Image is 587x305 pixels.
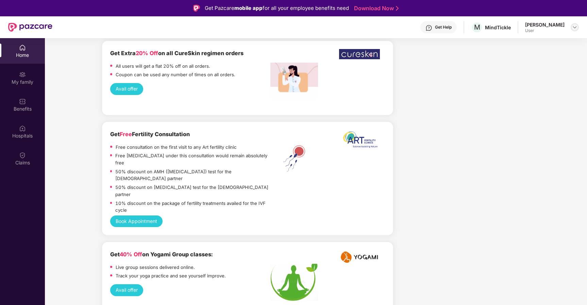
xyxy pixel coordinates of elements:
button: Avail offer [110,83,143,95]
p: 10% discount on the package of fertility treatments availed for the IVF cycle [115,200,270,214]
img: ART%20logo%20printable%20jpg.jpg [339,130,380,152]
img: logo%20yogami.png [339,250,380,264]
img: svg+xml;base64,PHN2ZyBpZD0iSGVscC0zMngzMiIgeG1sbnM9Imh0dHA6Ly93d3cudzMub3JnLzIwMDAvc3ZnIiB3aWR0aD... [425,25,432,31]
p: Coupon can be used any number of times on all orders. [116,71,235,78]
img: svg+xml;base64,PHN2ZyBpZD0iSG9tZSIgeG1sbnM9Imh0dHA6Ly93d3cudzMub3JnLzIwMDAvc3ZnIiB3aWR0aD0iMjAiIG... [19,44,26,51]
p: Free [MEDICAL_DATA] under this consultation would remain absolutely free [115,152,270,166]
img: ART%20Fertility.png [270,144,318,174]
img: WhatsApp%20Image%202022-12-23%20at%206.17.28%20PM.jpeg [339,49,380,59]
div: MindTickle [485,24,511,31]
img: svg+xml;base64,PHN2ZyBpZD0iRHJvcGRvd24tMzJ4MzIiIHhtbG5zPSJodHRwOi8vd3d3LnczLm9yZy8yMDAwL3N2ZyIgd2... [572,25,577,30]
img: svg+xml;base64,PHN2ZyB3aWR0aD0iMjAiIGhlaWdodD0iMjAiIHZpZXdCb3g9IjAgMCAyMCAyMCIgZmlsbD0ibm9uZSIgeG... [19,71,26,78]
div: Get Pazcare for all your employee benefits need [205,4,349,12]
img: svg+xml;base64,PHN2ZyBpZD0iSG9zcGl0YWxzIiB4bWxucz0iaHR0cDovL3d3dy53My5vcmcvMjAwMC9zdmciIHdpZHRoPS... [19,125,26,132]
img: Stroke [396,5,399,12]
a: Download Now [354,5,397,12]
img: Screenshot%202022-12-27%20at%203.54.05%20PM.png [270,63,318,99]
p: Free consultation on the first visit to any Art fertility clinic [116,144,237,151]
img: Logo [193,5,200,12]
img: svg+xml;base64,PHN2ZyBpZD0iQmVuZWZpdHMiIHhtbG5zPSJodHRwOi8vd3d3LnczLm9yZy8yMDAwL3N2ZyIgd2lkdGg9Ij... [19,98,26,105]
button: Book Appointment [110,215,163,227]
span: 20% Off [136,50,158,57]
img: svg+xml;base64,PHN2ZyBpZD0iQ2xhaW0iIHhtbG5zPSJodHRwOi8vd3d3LnczLm9yZy8yMDAwL3N2ZyIgd2lkdGg9IjIwIi... [19,152,26,159]
strong: mobile app [234,5,263,11]
button: Avail offer [110,284,143,296]
p: Live group sessions delivered online. [116,264,195,271]
span: M [474,23,480,31]
b: Get Fertility Consultation [110,131,190,138]
div: User [525,28,565,33]
div: [PERSON_NAME] [525,21,565,28]
p: Track your yoga practice and see yourself improve. [116,272,226,279]
p: All users will get a flat 20% off on all orders. [116,63,210,70]
p: 50% discount on [MEDICAL_DATA] test for the [DEMOGRAPHIC_DATA] partner [115,184,270,198]
img: Screenshot%202022-11-18%20at%2012.28.43%20PM.png [270,264,318,301]
span: 40% Off [120,251,142,258]
span: Free [120,131,132,138]
b: Get Extra on all CureSkin regimen orders [110,50,244,57]
img: New Pazcare Logo [8,23,52,32]
b: Get on Yogami Group classes: [110,251,213,258]
p: 50% discount on AMH ([MEDICAL_DATA]) test for the [DEMOGRAPHIC_DATA] partner [115,168,270,182]
div: Get Help [435,25,452,30]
